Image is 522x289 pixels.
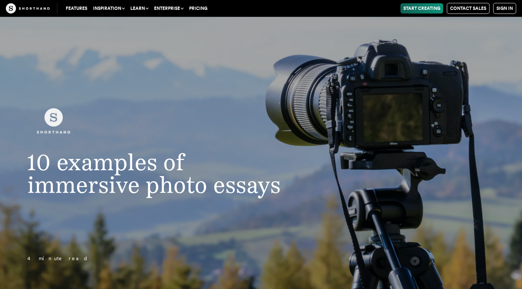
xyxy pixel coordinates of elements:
[186,3,210,14] a: Pricing
[447,3,490,14] a: Contact Sales
[63,3,90,14] a: Features
[13,151,302,197] h1: 10 examples of immersive photo essays
[13,254,302,263] p: 4 minute read
[151,3,186,14] button: Enterprise
[90,3,127,14] button: Inspiration
[127,3,151,14] button: Learn
[6,3,50,14] img: The Craft
[493,3,516,14] a: Sign in
[400,3,443,14] a: Start Creating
